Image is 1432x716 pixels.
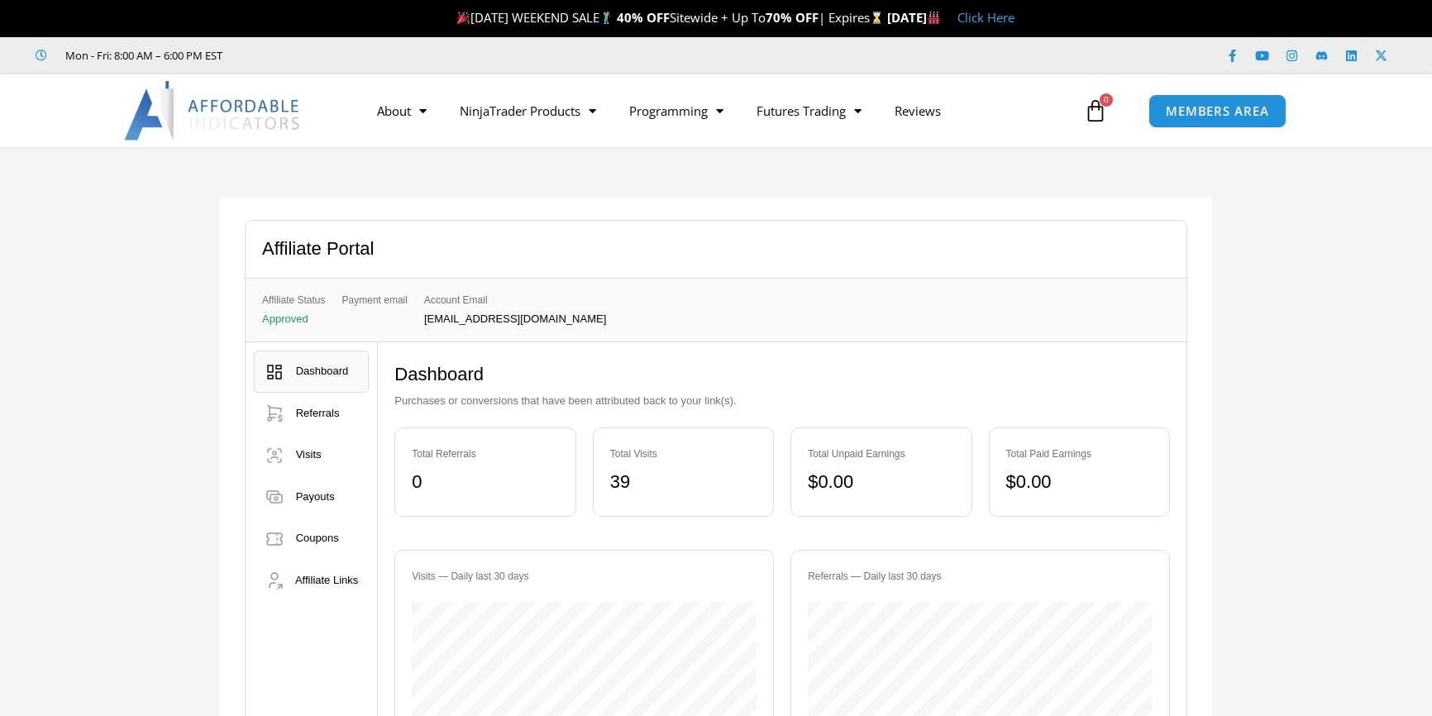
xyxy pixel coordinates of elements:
[808,445,954,463] div: Total Unpaid Earnings
[254,351,369,393] a: Dashboard
[295,574,358,586] span: Affiliate Links
[394,391,1170,411] p: Purchases or conversions that have been attributed back to your link(s).
[766,9,819,26] strong: 70% OFF
[412,567,757,585] div: Visits — Daily last 30 days
[424,313,606,325] p: [EMAIL_ADDRESS][DOMAIN_NAME]
[262,237,374,261] h2: Affiliate Portal
[254,560,369,602] a: Affiliate Links
[457,12,470,24] img: 🎉
[254,434,369,476] a: Visits
[296,365,349,377] span: Dashboard
[296,448,322,461] span: Visits
[360,92,1080,130] nav: Menu
[617,9,670,26] strong: 40% OFF
[296,407,340,419] span: Referrals
[254,518,369,560] a: Coupons
[600,12,613,24] img: 🏌️‍♂️
[871,12,883,24] img: ⌛
[394,363,1170,387] h2: Dashboard
[254,393,369,435] a: Referrals
[740,92,878,130] a: Futures Trading
[610,465,757,499] div: 39
[262,291,326,309] span: Affiliate Status
[1100,93,1113,107] span: 0
[1006,445,1153,463] div: Total Paid Earnings
[412,465,558,499] div: 0
[246,47,494,64] iframe: Customer reviews powered by Trustpilot
[424,291,606,309] span: Account Email
[1166,105,1269,117] span: MEMBERS AREA
[453,9,887,26] span: [DATE] WEEKEND SALE Sitewide + Up To | Expires
[878,92,957,130] a: Reviews
[360,92,443,130] a: About
[1006,471,1052,492] bdi: 0.00
[808,567,1153,585] div: Referrals — Daily last 30 days
[342,291,408,309] span: Payment email
[1059,87,1132,135] a: 0
[808,471,818,492] span: $
[1148,94,1286,128] a: MEMBERS AREA
[296,532,339,544] span: Coupons
[262,313,326,325] p: Approved
[61,45,222,65] span: Mon - Fri: 8:00 AM – 6:00 PM EST
[808,471,853,492] bdi: 0.00
[613,92,740,130] a: Programming
[254,476,369,518] a: Payouts
[124,81,302,141] img: LogoAI | Affordable Indicators – NinjaTrader
[412,445,558,463] div: Total Referrals
[443,92,613,130] a: NinjaTrader Products
[296,490,335,503] span: Payouts
[957,9,1014,26] a: Click Here
[887,9,941,26] strong: [DATE]
[928,12,940,24] img: 🏭
[1006,471,1016,492] span: $
[610,445,757,463] div: Total Visits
